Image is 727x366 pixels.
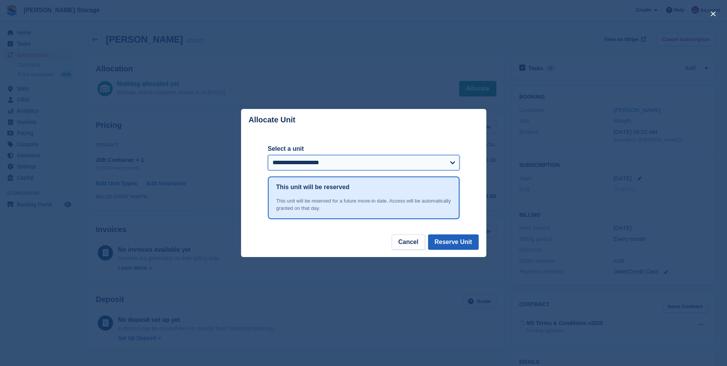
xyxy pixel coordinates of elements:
[276,197,451,212] div: This unit will be reserved for a future move-in date. Access will be automatically granted on tha...
[249,115,295,124] p: Allocate Unit
[707,8,719,20] button: close
[276,183,350,192] h1: This unit will be reserved
[268,144,460,153] label: Select a unit
[428,234,479,250] button: Reserve Unit
[392,234,425,250] button: Cancel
